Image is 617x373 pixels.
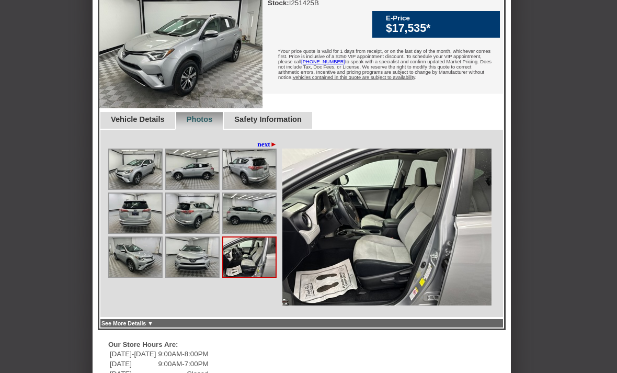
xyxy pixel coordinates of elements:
img: Image.aspx [166,150,219,189]
a: next► [257,140,277,149]
img: Image.aspx [166,194,219,233]
img: Image.aspx [282,149,492,306]
td: [DATE]-[DATE] [109,349,156,358]
a: Photos [187,115,213,123]
div: *Your price quote is valid for 1 days from receipt, or on the last day of the month, whichever co... [262,41,503,91]
span: ► [270,140,277,148]
a: Safety Information [234,115,302,123]
img: Image.aspx [109,150,162,189]
a: Vehicle Details [111,115,165,123]
u: Vehicles contained in this quote are subject to availability [292,75,415,80]
img: Image.aspx [223,238,276,277]
img: Image.aspx [109,194,162,233]
td: [DATE] [109,359,156,368]
img: Image.aspx [109,238,162,277]
td: 9:00AM-7:00PM [157,359,209,368]
img: Image.aspx [223,194,276,233]
td: 9:00AM-8:00PM [157,349,209,358]
div: Our Store Hours Are: [108,341,355,348]
img: Image.aspx [166,238,219,277]
div: $17,535* [386,22,495,35]
img: Image.aspx [223,150,276,189]
a: See More Details ▼ [101,320,153,326]
a: [PHONE_NUMBER] [301,59,345,64]
div: E-Price [386,14,495,22]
